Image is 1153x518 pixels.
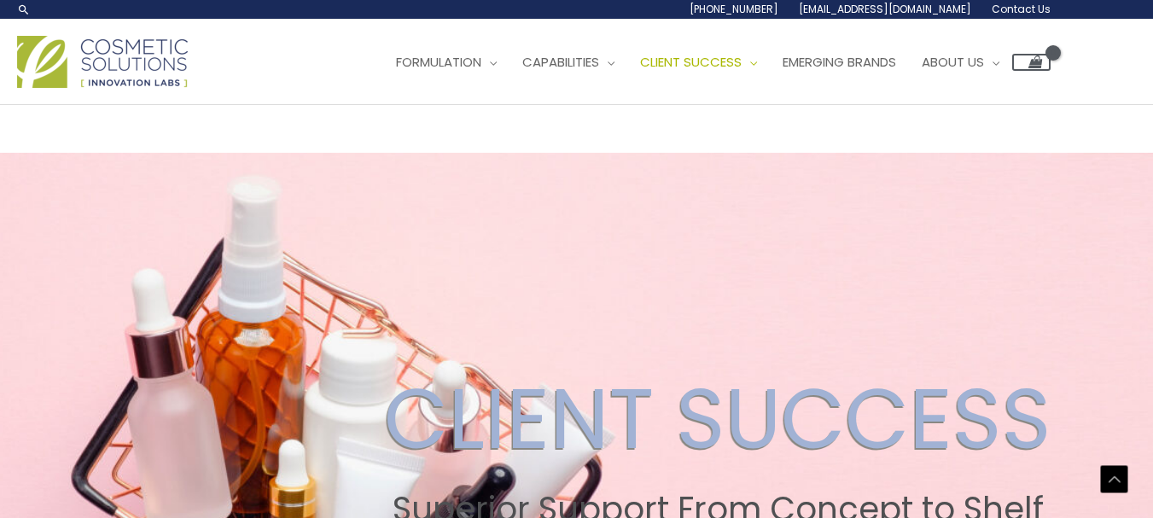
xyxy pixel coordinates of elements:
a: Search icon link [17,3,31,16]
span: Formulation [396,53,481,71]
nav: Site Navigation [370,37,1051,88]
span: Capabilities [522,53,599,71]
span: Emerging Brands [783,53,896,71]
span: About Us [922,53,984,71]
a: Emerging Brands [770,37,909,88]
a: Client Success [627,37,770,88]
a: View Shopping Cart, empty [1012,54,1051,71]
a: About Us [909,37,1012,88]
span: [PHONE_NUMBER] [690,2,778,16]
img: Cosmetic Solutions Logo [17,36,188,88]
a: Capabilities [510,37,627,88]
h2: CLIENT SUCCESS [384,369,1051,469]
a: Formulation [383,37,510,88]
span: Client Success [640,53,742,71]
span: Contact Us [992,2,1051,16]
span: [EMAIL_ADDRESS][DOMAIN_NAME] [799,2,971,16]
